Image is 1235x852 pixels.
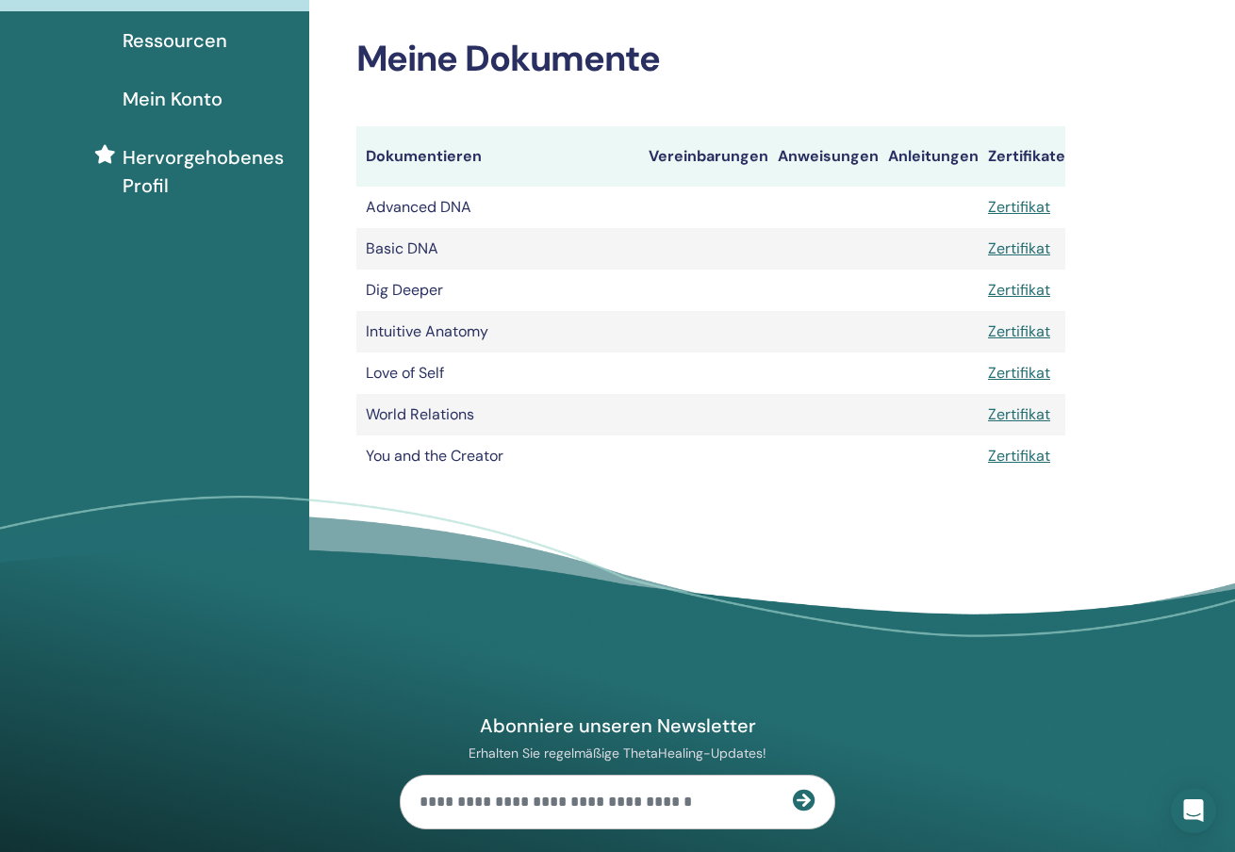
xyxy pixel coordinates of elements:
td: Intuitive Anatomy [356,311,640,352]
a: Zertifikat [988,280,1050,300]
th: Vereinbarungen [639,126,768,187]
th: Anweisungen [768,126,879,187]
span: Mein Konto [123,85,222,113]
h4: Abonniere unseren Newsletter [400,713,835,738]
a: Zertifikat [988,446,1050,466]
th: Zertifikate [979,126,1065,187]
td: Advanced DNA [356,187,640,228]
td: You and the Creator [356,435,640,477]
td: Basic DNA [356,228,640,270]
p: Erhalten Sie regelmäßige ThetaHealing-Updates! [400,745,835,762]
div: Open Intercom Messenger [1171,788,1216,833]
a: Zertifikat [988,404,1050,424]
span: Ressourcen [123,26,227,55]
h2: Meine Dokumente [356,38,1066,81]
th: Dokumentieren [356,126,640,187]
td: Love of Self [356,352,640,394]
th: Anleitungen [879,126,979,187]
td: World Relations [356,394,640,435]
a: Zertifikat [988,363,1050,383]
a: Zertifikat [988,238,1050,258]
a: Zertifikat [988,197,1050,217]
td: Dig Deeper [356,270,640,311]
a: Zertifikat [988,321,1050,341]
span: Hervorgehobenes Profil [123,143,294,200]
